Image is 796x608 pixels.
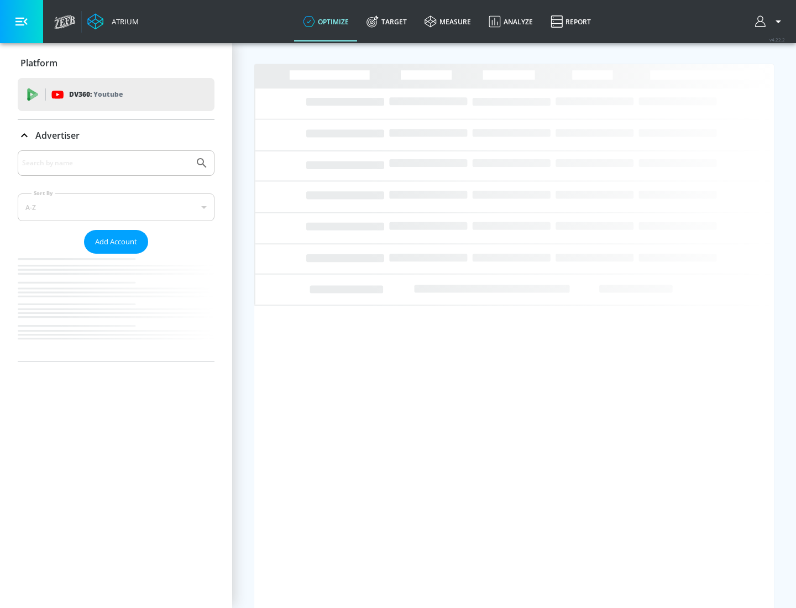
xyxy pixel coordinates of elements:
[18,150,214,361] div: Advertiser
[18,78,214,111] div: DV360: Youtube
[95,235,137,248] span: Add Account
[769,36,785,43] span: v 4.22.2
[18,254,214,361] nav: list of Advertiser
[542,2,600,41] a: Report
[35,129,80,141] p: Advertiser
[32,190,55,197] label: Sort By
[358,2,416,41] a: Target
[93,88,123,100] p: Youtube
[87,13,139,30] a: Atrium
[18,193,214,221] div: A-Z
[18,120,214,151] div: Advertiser
[84,230,148,254] button: Add Account
[416,2,480,41] a: measure
[480,2,542,41] a: Analyze
[22,156,190,170] input: Search by name
[18,48,214,78] div: Platform
[69,88,123,101] p: DV360:
[20,57,57,69] p: Platform
[294,2,358,41] a: optimize
[107,17,139,27] div: Atrium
